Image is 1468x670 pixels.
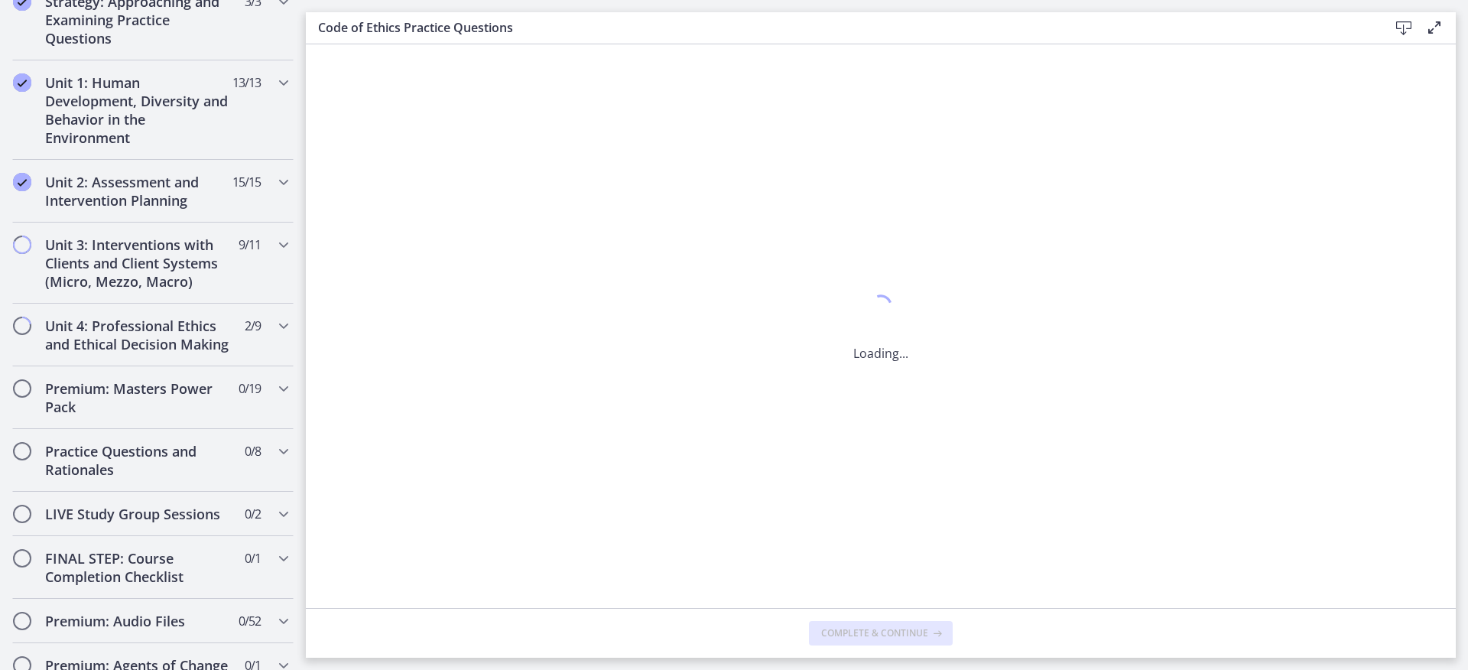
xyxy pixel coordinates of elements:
[239,612,261,630] span: 0 / 52
[853,291,908,326] div: 1
[45,612,232,630] h2: Premium: Audio Files
[45,379,232,416] h2: Premium: Masters Power Pack
[318,18,1364,37] h3: Code of Ethics Practice Questions
[853,344,908,363] p: Loading...
[45,505,232,523] h2: LIVE Study Group Sessions
[45,236,232,291] h2: Unit 3: Interventions with Clients and Client Systems (Micro, Mezzo, Macro)
[245,442,261,460] span: 0 / 8
[13,173,31,191] i: Completed
[45,442,232,479] h2: Practice Questions and Rationales
[45,73,232,147] h2: Unit 1: Human Development, Diversity and Behavior in the Environment
[821,627,928,639] span: Complete & continue
[13,73,31,92] i: Completed
[245,317,261,335] span: 2 / 9
[45,317,232,353] h2: Unit 4: Professional Ethics and Ethical Decision Making
[239,379,261,398] span: 0 / 19
[239,236,261,254] span: 9 / 11
[45,173,232,210] h2: Unit 2: Assessment and Intervention Planning
[232,173,261,191] span: 15 / 15
[245,549,261,568] span: 0 / 1
[45,549,232,586] h2: FINAL STEP: Course Completion Checklist
[245,505,261,523] span: 0 / 2
[232,73,261,92] span: 13 / 13
[809,621,953,646] button: Complete & continue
